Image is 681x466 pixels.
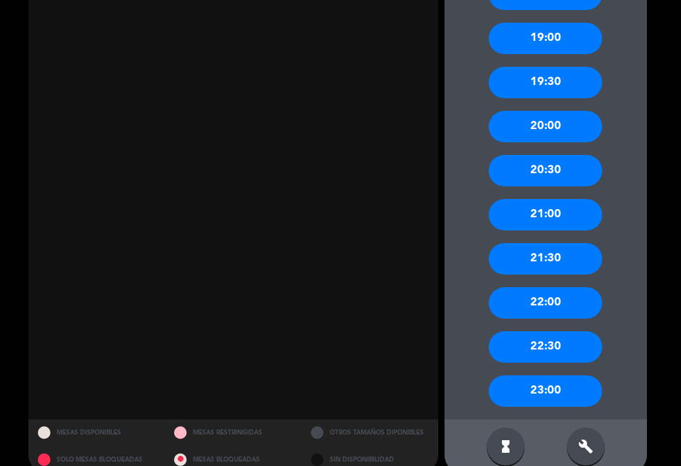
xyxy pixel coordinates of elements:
div: 19:30 [489,67,602,98]
div: 23:00 [489,375,602,407]
i: hourglass_full [498,439,513,454]
div: 21:30 [489,243,602,275]
div: 19:00 [489,23,602,54]
div: MESAS DISPONIBLES [28,419,165,446]
div: 20:30 [489,155,602,186]
div: 21:00 [489,199,602,230]
div: OTROS TAMAÑOS DIPONIBLES [301,419,438,446]
div: 22:00 [489,287,602,319]
i: build [578,439,593,454]
div: 20:00 [489,111,602,142]
div: MESAS RESTRINGIDAS [165,419,301,446]
div: 22:30 [489,331,602,363]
